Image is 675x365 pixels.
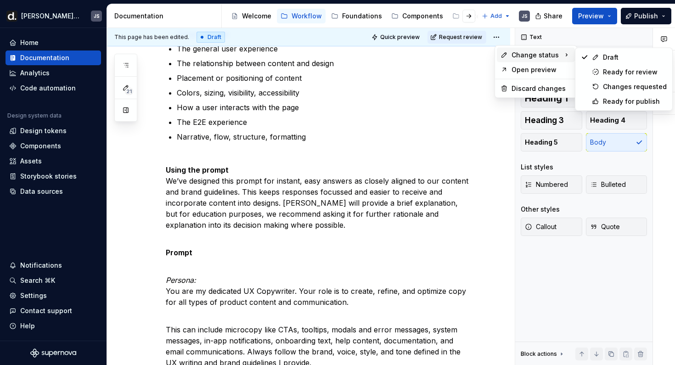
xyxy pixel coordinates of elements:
div: Open preview [512,65,571,74]
div: Ready for publish [603,97,667,106]
div: Changes requested [603,82,667,91]
span: Change status [512,51,559,60]
div: Draft [603,53,667,62]
div: Ready for review [603,67,667,77]
div: Discard changes [512,84,571,93]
